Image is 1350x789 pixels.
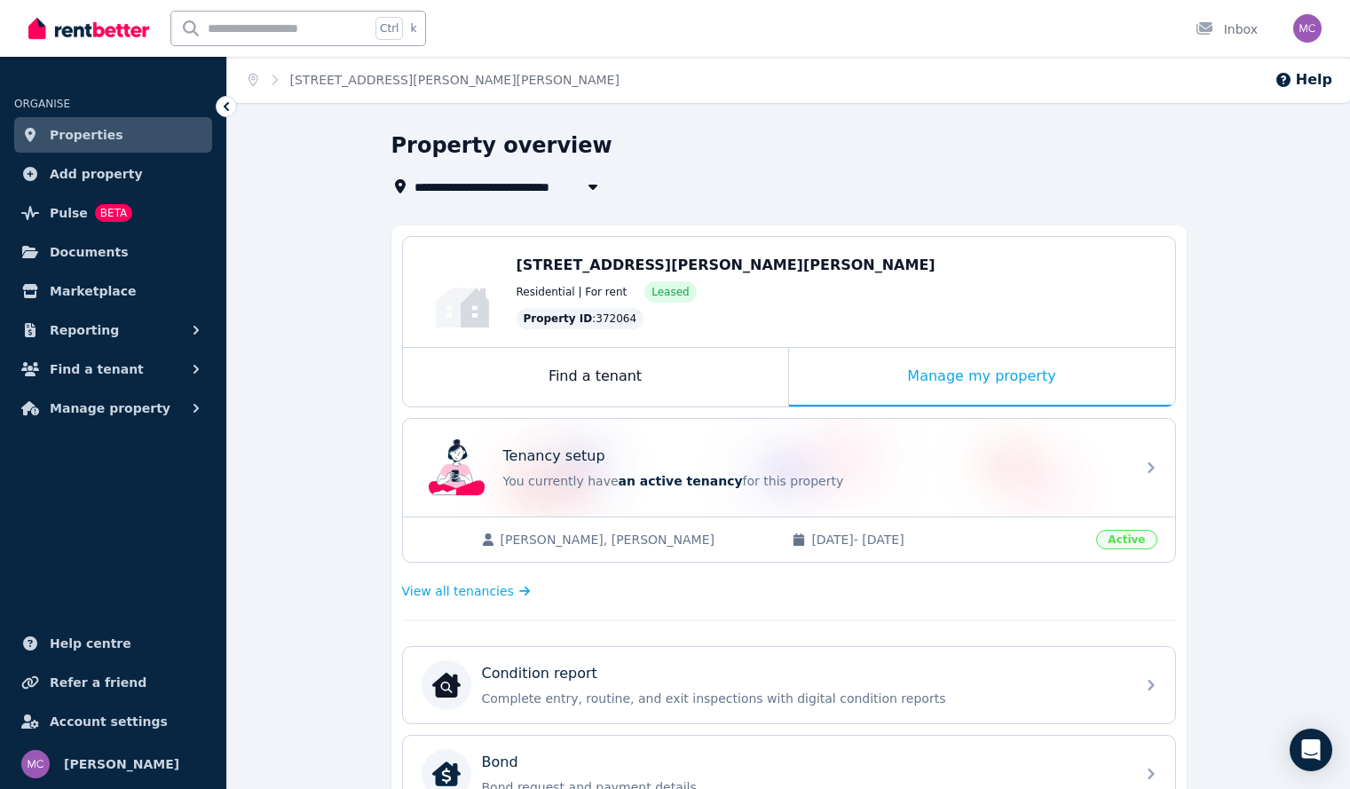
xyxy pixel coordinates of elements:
[432,760,461,788] img: Bond
[14,156,212,192] a: Add property
[402,582,531,600] a: View all tenancies
[524,312,593,326] span: Property ID
[482,663,597,684] p: Condition report
[375,17,403,40] span: Ctrl
[1275,69,1332,91] button: Help
[14,273,212,309] a: Marketplace
[482,752,518,773] p: Bond
[1290,729,1332,771] div: Open Intercom Messenger
[14,351,212,387] button: Find a tenant
[619,474,743,488] span: an active tenancy
[1293,14,1322,43] img: Matthew Clarke
[403,348,788,406] div: Find a tenant
[517,308,644,329] div: : 372064
[811,531,1086,548] span: [DATE] - [DATE]
[14,665,212,700] a: Refer a friend
[28,15,149,42] img: RentBetter
[14,312,212,348] button: Reporting
[50,202,88,224] span: Pulse
[14,117,212,153] a: Properties
[402,582,514,600] span: View all tenancies
[95,204,132,222] span: BETA
[227,57,641,103] nav: Breadcrumb
[64,753,179,775] span: [PERSON_NAME]
[14,98,70,110] span: ORGANISE
[432,671,461,699] img: Condition report
[403,419,1175,517] a: Tenancy setupTenancy setupYou currently havean active tenancyfor this property
[14,391,212,426] button: Manage property
[14,195,212,231] a: PulseBETA
[50,672,146,693] span: Refer a friend
[482,690,1125,707] p: Complete entry, routine, and exit inspections with digital condition reports
[403,647,1175,723] a: Condition reportCondition reportComplete entry, routine, and exit inspections with digital condit...
[517,285,628,299] span: Residential | For rent
[50,241,129,263] span: Documents
[429,439,486,496] img: Tenancy setup
[651,285,689,299] span: Leased
[50,711,168,732] span: Account settings
[503,446,605,467] p: Tenancy setup
[14,704,212,739] a: Account settings
[1196,20,1258,38] div: Inbox
[50,163,143,185] span: Add property
[50,633,131,654] span: Help centre
[14,234,212,270] a: Documents
[50,398,170,419] span: Manage property
[50,280,136,302] span: Marketplace
[21,750,50,778] img: Matthew Clarke
[503,472,1125,490] p: You currently have for this property
[290,73,620,87] a: [STREET_ADDRESS][PERSON_NAME][PERSON_NAME]
[50,320,119,341] span: Reporting
[501,531,775,548] span: [PERSON_NAME], [PERSON_NAME]
[1096,530,1157,549] span: Active
[410,21,416,36] span: k
[50,124,123,146] span: Properties
[391,131,612,160] h1: Property overview
[14,626,212,661] a: Help centre
[789,348,1175,406] div: Manage my property
[517,256,936,273] span: [STREET_ADDRESS][PERSON_NAME][PERSON_NAME]
[50,359,144,380] span: Find a tenant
